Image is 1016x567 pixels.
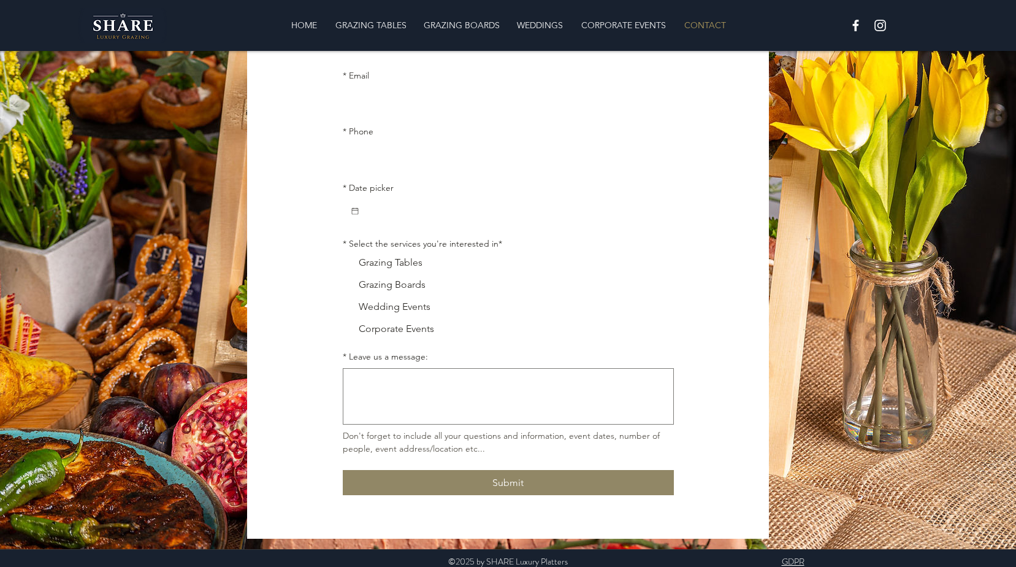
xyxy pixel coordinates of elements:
[508,13,572,37] a: WEDDINGS
[350,206,360,216] button: Date picker
[343,143,667,168] input: Phone
[492,477,524,488] span: Submit
[326,13,414,37] a: GRAZING TABLES
[329,13,413,37] p: GRAZING TABLES
[414,13,508,37] a: GRAZING BOARDS
[78,8,167,43] img: Share Luxury Grazing Logo.png
[848,18,888,33] ul: Social Bar
[359,322,434,336] div: Corporate Events
[343,374,673,419] textarea: Leave us a message:
[343,87,667,111] input: Email
[873,18,888,33] img: White Instagram Icon
[575,13,672,37] p: CORPORATE EVENTS
[848,18,863,33] img: White Facebook Icon
[343,470,674,495] button: Submit
[343,182,394,195] label: Date picker
[208,13,808,37] nav: Site
[572,13,675,37] a: CORPORATE EVENTS
[958,509,1016,567] iframe: Wix Chat
[678,13,732,37] p: CONTACT
[359,277,426,292] div: Grazing Boards
[343,70,369,82] label: Email
[343,351,428,363] label: Leave us a message:
[281,13,326,37] a: HOME
[675,13,735,37] a: CONTACT
[285,13,323,37] p: HOME
[359,299,430,314] div: Wedding Events
[511,13,569,37] p: WEDDINGS
[359,255,422,270] div: Grazing Tables
[343,13,674,495] form: Main Form
[343,430,662,454] span: Don't forget to include all your questions and information, event dates, number of people, event ...
[343,238,502,250] div: Select the services you're interested in*
[418,13,506,37] p: GRAZING BOARDS
[343,126,373,138] label: Phone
